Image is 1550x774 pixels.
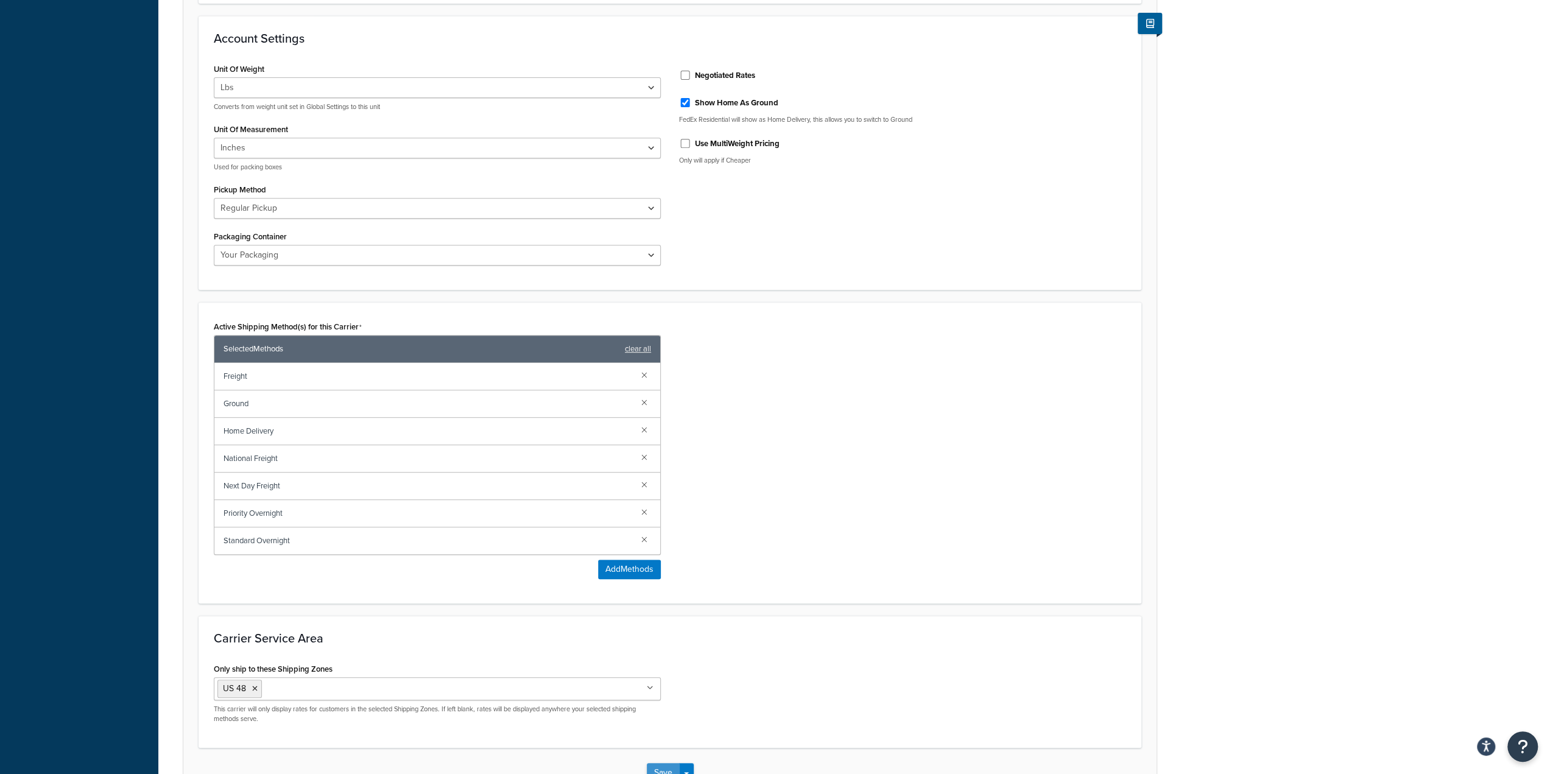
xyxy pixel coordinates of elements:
[1507,731,1538,762] button: Open Resource Center
[214,664,333,674] label: Only ship to these Shipping Zones
[224,368,632,385] span: Freight
[679,115,1126,124] p: FedEx Residential will show as Home Delivery, this allows you to switch to Ground
[214,185,266,194] label: Pickup Method
[223,682,246,695] span: US 48
[224,532,632,549] span: Standard Overnight
[679,156,1126,165] p: Only will apply if Cheaper
[598,560,661,579] button: AddMethods
[695,70,755,81] label: Negotiated Rates
[695,138,780,149] label: Use MultiWeight Pricing
[214,163,661,172] p: Used for packing boxes
[625,340,651,357] a: clear all
[214,632,1126,645] h3: Carrier Service Area
[695,97,778,108] label: Show Home As Ground
[224,505,632,522] span: Priority Overnight
[224,395,632,412] span: Ground
[224,477,632,494] span: Next Day Freight
[224,340,619,357] span: Selected Methods
[214,102,661,111] p: Converts from weight unit set in Global Settings to this unit
[214,705,661,723] p: This carrier will only display rates for customers in the selected Shipping Zones. If left blank,...
[214,232,287,241] label: Packaging Container
[214,125,288,134] label: Unit Of Measurement
[214,65,264,74] label: Unit Of Weight
[224,450,632,467] span: National Freight
[214,322,362,332] label: Active Shipping Method(s) for this Carrier
[224,423,632,440] span: Home Delivery
[214,32,1126,45] h3: Account Settings
[1138,13,1162,34] button: Show Help Docs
